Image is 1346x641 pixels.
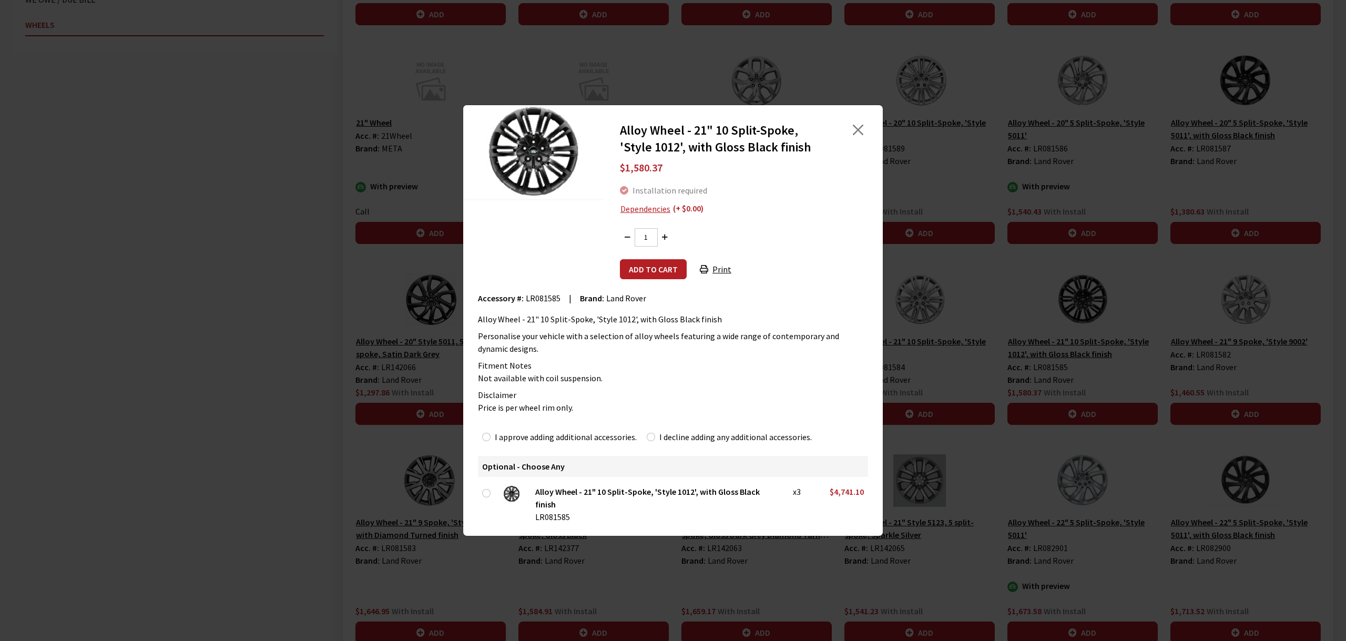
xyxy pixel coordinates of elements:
[569,293,572,303] span: |
[499,485,524,503] img: Image for Alloy Wheel - 21" 10 Split-Spoke, 'Style 1012', with Gloss Black finish
[659,431,812,443] label: I decline adding any additional accessories.
[620,259,687,279] button: Add to cart
[673,202,703,216] span: (+ $0.00)
[482,461,565,472] span: Optional - Choose Any
[691,259,740,279] button: Print
[633,185,707,196] span: Installation required
[478,359,532,372] label: Fitment Notes
[478,389,516,401] label: Disclaimer
[478,292,524,304] label: Accessory #:
[535,511,780,523] div: LR081585
[478,401,868,414] div: Price is per wheel rim only.
[620,202,671,216] button: Dependencies
[606,293,646,303] span: Land Rover
[478,372,868,384] div: Not available with coil suspension.
[793,485,808,498] div: x3
[821,485,864,498] div: $4,741.10
[580,292,604,304] label: Brand:
[495,431,637,443] label: I approve adding additional accessories.
[526,293,560,303] span: LR081585
[478,313,868,325] div: Alloy Wheel - 21" 10 Split-Spoke, 'Style 1012', with Gloss Black finish
[478,330,868,355] div: Personalise your vehicle with a selection of alloy wheels featuring a wide range of contemporary ...
[850,122,866,138] button: Close
[620,156,866,180] div: $1,580.37
[535,485,780,511] div: Alloy Wheel - 21" 10 Split-Spoke, 'Style 1012', with Gloss Black finish
[463,105,603,200] img: Image for Alloy Wheel - 21" 10 Split-Spoke, 'Style 1012', with Gloss Black finish
[620,122,823,156] h2: Alloy Wheel - 21" 10 Split-Spoke, 'Style 1012', with Gloss Black finish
